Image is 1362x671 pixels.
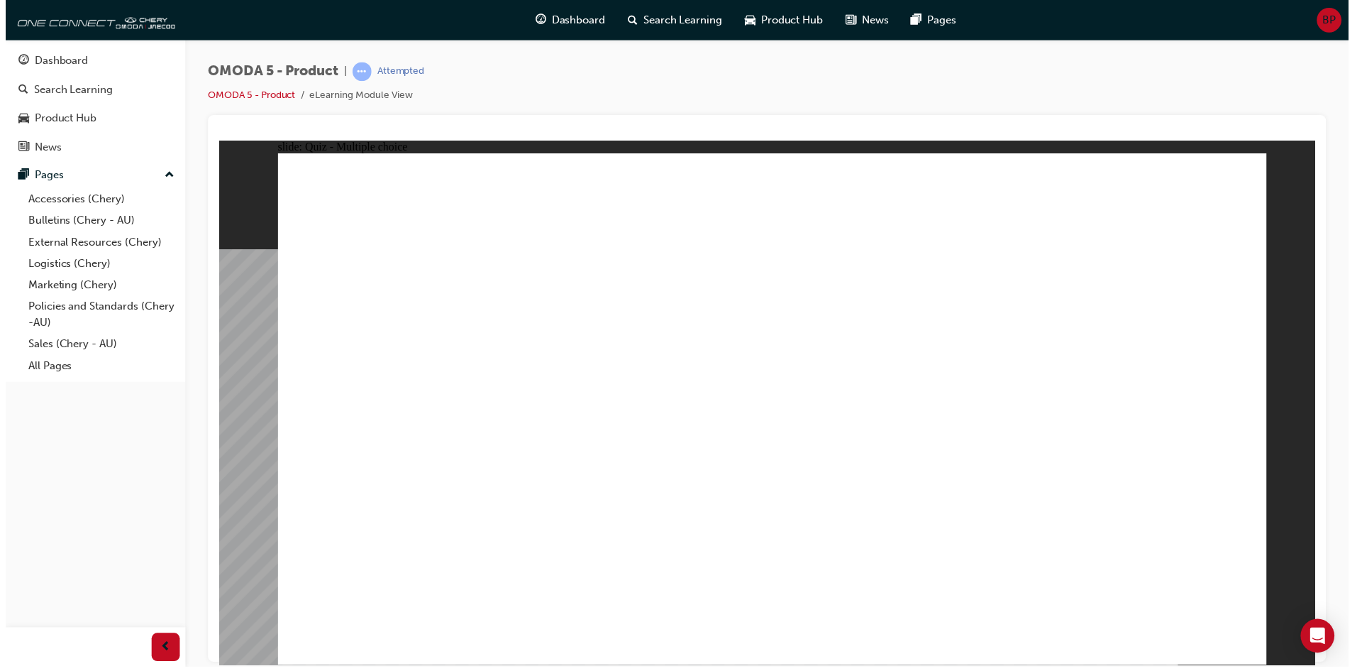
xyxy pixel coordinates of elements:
[900,6,968,35] a: pages-iconPages
[156,643,167,660] span: prev-icon
[28,82,108,99] div: Search Learning
[13,55,23,68] span: guage-icon
[29,140,56,156] div: News
[17,233,175,255] a: External Resources (Chery)
[642,12,721,28] span: Search Learning
[204,89,292,102] a: OMODA 5 - Product
[374,65,421,79] div: Attempted
[13,84,23,97] span: search-icon
[744,11,755,29] span: car-icon
[29,168,58,185] div: Pages
[550,12,604,28] span: Dashboard
[340,64,343,80] span: |
[7,6,170,34] img: oneconnect
[29,53,83,70] div: Dashboard
[306,88,410,104] li: eLearning Module View
[17,276,175,298] a: Marketing (Chery)
[1325,12,1339,28] span: BP
[1319,8,1344,33] button: BP
[760,12,823,28] span: Product Hub
[204,64,335,80] span: OMODA 5 - Product
[160,168,170,186] span: up-icon
[626,11,636,29] span: search-icon
[6,77,175,104] a: Search Learning
[846,11,856,29] span: news-icon
[615,6,733,35] a: search-iconSearch Learning
[29,111,92,127] div: Product Hub
[349,62,368,82] span: learningRecordVerb_ATTEMPT-icon
[912,11,922,29] span: pages-icon
[533,11,544,29] span: guage-icon
[17,190,175,212] a: Accessories (Chery)
[17,211,175,233] a: Bulletins (Chery - AU)
[928,12,957,28] span: Pages
[733,6,834,35] a: car-iconProduct Hub
[17,357,175,379] a: All Pages
[6,135,175,161] a: News
[13,142,23,155] span: news-icon
[522,6,615,35] a: guage-iconDashboard
[13,113,23,126] span: car-icon
[6,163,175,190] button: Pages
[862,12,889,28] span: News
[13,170,23,183] span: pages-icon
[17,254,175,276] a: Logistics (Chery)
[17,335,175,357] a: Sales (Chery - AU)
[6,45,175,163] button: DashboardSearch LearningProduct HubNews
[834,6,900,35] a: news-iconNews
[6,48,175,75] a: Dashboard
[1303,623,1337,657] div: Open Intercom Messenger
[17,298,175,335] a: Policies and Standards (Chery -AU)
[6,106,175,132] a: Product Hub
